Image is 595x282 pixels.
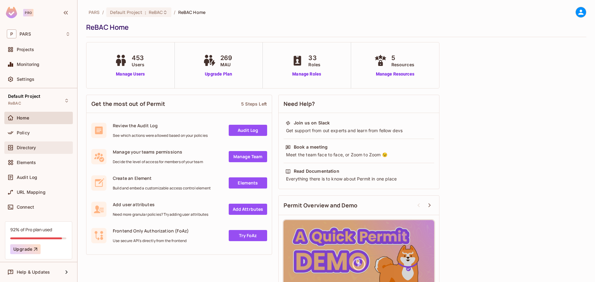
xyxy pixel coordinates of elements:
[17,77,34,82] span: Settings
[113,133,208,138] span: See which actions were allowed based on your policies
[178,9,205,15] span: ReBAC Home
[391,53,414,63] span: 5
[202,71,235,77] a: Upgrade Plan
[285,152,432,158] div: Meet the team face to face, or Zoom to Zoom 😉
[8,101,21,106] span: ReBAC
[220,53,232,63] span: 269
[284,202,358,209] span: Permit Overview and Demo
[17,205,34,210] span: Connect
[174,9,175,15] li: /
[10,227,52,232] div: 92% of Pro plan used
[294,144,328,150] div: Book a meeting
[17,190,46,195] span: URL Mapping
[229,177,267,189] a: Elements
[113,175,211,181] span: Create an Element
[285,128,432,134] div: Get support from out experts and learn from fellow devs
[229,230,267,241] a: Try FoAz
[89,9,100,15] span: the active workspace
[17,270,50,275] span: Help & Updates
[285,176,432,182] div: Everything there is to know about Permit in one place
[17,115,29,120] span: Home
[113,149,203,155] span: Manage your teams permissions
[17,62,40,67] span: Monitoring
[294,120,330,126] div: Join us on Slack
[17,145,36,150] span: Directory
[294,168,339,174] div: Read Documentation
[229,204,267,215] a: Add Attrbutes
[284,100,315,108] span: Need Help?
[10,244,41,254] button: Upgrade
[113,71,148,77] a: Manage Users
[308,61,320,68] span: Roles
[91,100,165,108] span: Get the most out of Permit
[149,9,163,15] span: ReBAC
[86,23,583,32] div: ReBAC Home
[23,9,33,16] div: Pro
[8,94,40,99] span: Default Project
[6,7,17,18] img: SReyMgAAAABJRU5ErkJggg==
[102,9,104,15] li: /
[17,160,36,165] span: Elements
[391,61,414,68] span: Resources
[113,186,211,191] span: Build and embed a customizable access control element
[113,159,203,164] span: Decide the level of access for members of your team
[17,47,34,52] span: Projects
[373,71,417,77] a: Manage Resources
[20,32,31,37] span: Workspace: PARS
[241,101,267,107] div: 5 Steps Left
[290,71,324,77] a: Manage Roles
[132,61,144,68] span: Users
[113,212,208,217] span: Need more granular policies? Try adding user attributes
[144,10,147,15] span: :
[113,228,189,234] span: Frontend Only Authorization (FoAz)
[229,125,267,136] a: Audit Log
[229,151,267,162] a: Manage Team
[308,53,320,63] span: 33
[17,175,37,180] span: Audit Log
[220,61,232,68] span: MAU
[113,123,208,128] span: Review the Audit Log
[7,29,16,38] span: P
[113,238,189,243] span: Use secure API's directly from the frontend
[17,130,30,135] span: Policy
[110,9,142,15] span: Default Project
[113,202,208,207] span: Add user attributes
[132,53,144,63] span: 453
